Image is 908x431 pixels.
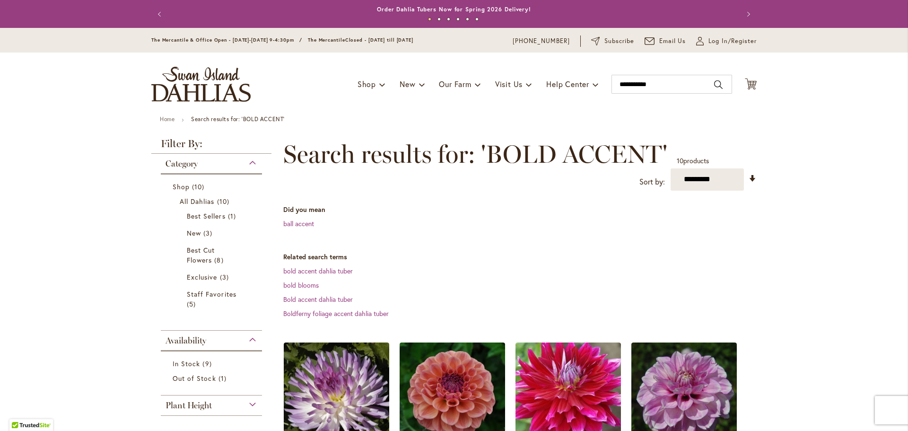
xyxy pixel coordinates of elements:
[187,290,236,299] span: Staff Favorites
[151,37,345,43] span: The Mercantile & Office Open - [DATE]-[DATE] 9-4:30pm / The Mercantile
[202,359,214,369] span: 9
[513,36,570,46] a: [PHONE_NUMBER]
[283,309,389,318] a: Boldferny foliage accent dahlia tuber
[283,140,667,168] span: Search results for: 'BOLD ACCENT'
[696,36,757,46] a: Log In/Register
[187,229,201,237] span: New
[203,228,215,238] span: 3
[191,115,285,123] strong: Search results for: 'BOLD ACCENT'
[214,255,226,265] span: 8
[475,18,479,21] button: 6 of 6
[677,156,683,165] span: 10
[180,197,215,206] span: All Dahlias
[345,37,413,43] span: Closed - [DATE] till [DATE]
[187,299,198,309] span: 5
[456,18,460,21] button: 4 of 6
[173,359,200,368] span: In Stock
[151,67,251,102] a: store logo
[447,18,450,21] button: 3 of 6
[173,373,253,383] a: Out of Stock 1
[495,79,523,89] span: Visit Us
[192,182,207,192] span: 10
[228,211,238,221] span: 1
[217,196,232,206] span: 10
[187,228,238,238] a: New
[187,246,215,264] span: Best Cut Flowers
[377,6,531,13] a: Order Dahlia Tubers Now for Spring 2026 Delivery!
[220,272,231,282] span: 3
[166,158,198,169] span: Category
[677,153,709,168] p: products
[283,205,757,214] dt: Did you mean
[283,281,319,290] a: bold blooms
[187,289,238,309] a: Staff Favorites
[428,18,431,21] button: 1 of 6
[738,5,757,24] button: Next
[604,36,634,46] span: Subscribe
[283,295,353,304] a: Bold accent dahlia tuber
[166,400,212,411] span: Plant Height
[187,272,238,282] a: Exclusive
[283,252,757,262] dt: Related search terms
[173,374,216,383] span: Out of Stock
[400,79,415,89] span: New
[466,18,469,21] button: 5 of 6
[283,219,314,228] a: ball accent
[187,245,238,265] a: Best Cut Flowers
[180,196,245,206] a: All Dahlias
[283,266,353,275] a: bold accent dahlia tuber
[639,173,665,191] label: Sort by:
[659,36,686,46] span: Email Us
[151,139,271,154] strong: Filter By:
[160,115,175,123] a: Home
[546,79,589,89] span: Help Center
[151,5,170,24] button: Previous
[645,36,686,46] a: Email Us
[187,211,238,221] a: Best Sellers
[437,18,441,21] button: 2 of 6
[187,211,226,220] span: Best Sellers
[218,373,229,383] span: 1
[173,182,253,192] a: Shop
[173,182,190,191] span: Shop
[439,79,471,89] span: Our Farm
[7,397,34,424] iframe: Launch Accessibility Center
[187,273,217,281] span: Exclusive
[708,36,757,46] span: Log In/Register
[358,79,376,89] span: Shop
[173,359,253,369] a: In Stock 9
[166,335,206,346] span: Availability
[591,36,634,46] a: Subscribe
